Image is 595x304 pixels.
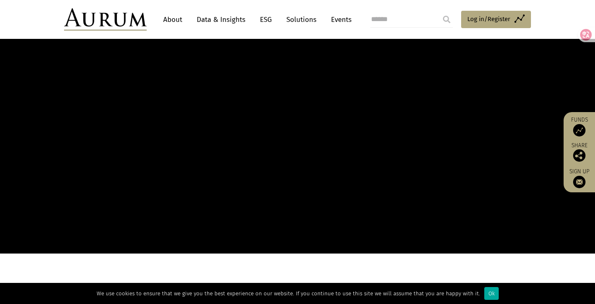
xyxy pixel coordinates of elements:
a: Log in/Register [461,11,531,28]
span: Log in/Register [467,14,510,24]
a: Solutions [282,12,321,27]
img: Share this post [573,149,585,162]
a: About [159,12,186,27]
div: Share [568,143,591,162]
a: ESG [256,12,276,27]
a: Data & Insights [193,12,250,27]
img: Access Funds [573,124,585,136]
a: Events [327,12,352,27]
a: Sign up [568,168,591,188]
img: Sign up to our newsletter [573,176,585,188]
input: Submit [438,11,455,28]
a: Funds [568,116,591,136]
img: Aurum [64,8,147,31]
div: Ok [484,287,499,300]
